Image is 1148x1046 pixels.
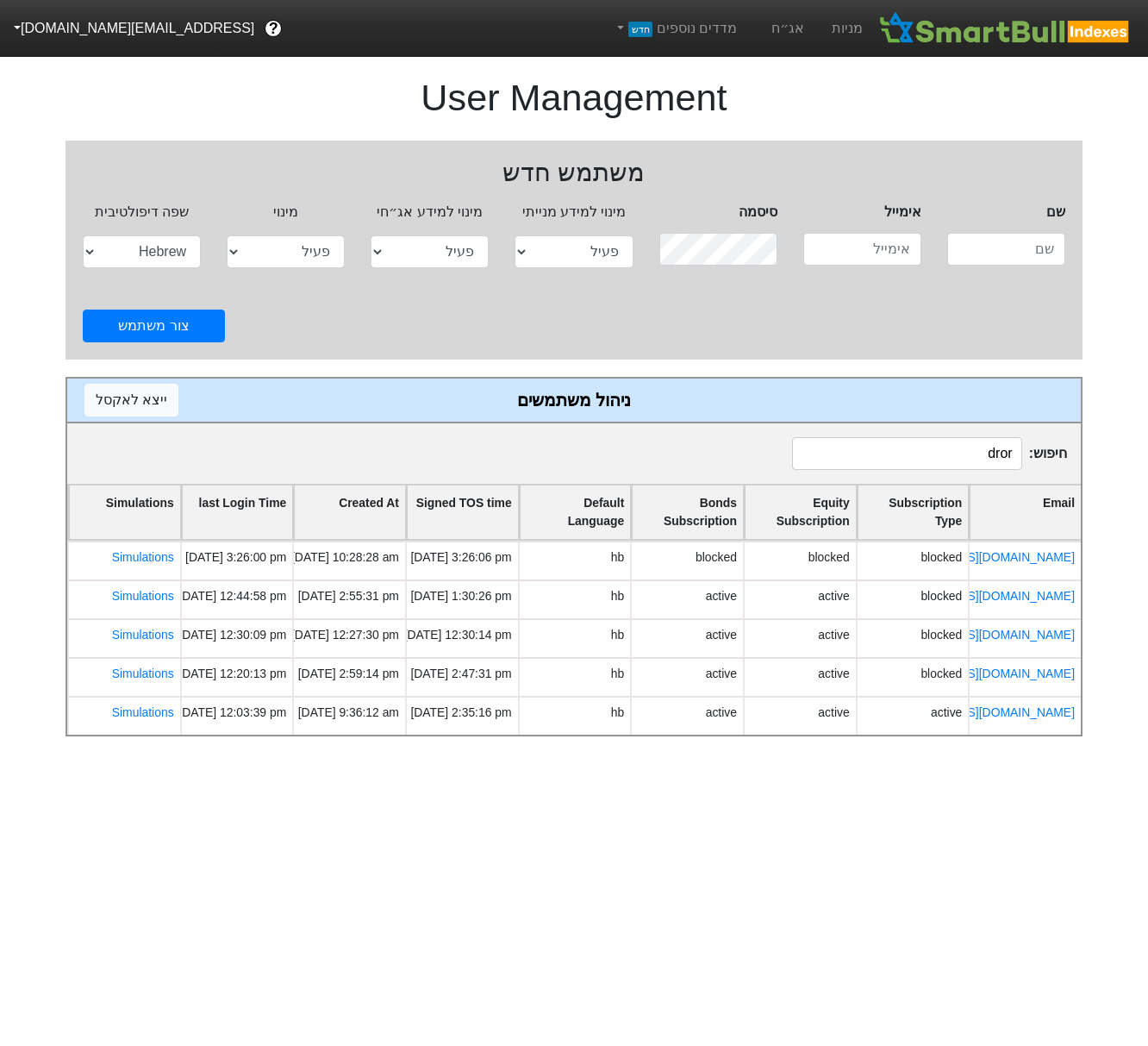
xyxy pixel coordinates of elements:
div: active [706,704,737,722]
div: Toggle SortBy [182,485,293,539]
a: Simulations [112,667,174,680]
button: צור משתמש [83,310,225,342]
div: [DATE] 9:36:12 am [298,704,399,722]
div: Toggle SortBy [745,485,856,539]
a: Simulations [112,705,174,719]
label: אימייל [884,202,921,222]
h1: User Management [66,60,1082,120]
div: hb [611,587,624,605]
div: Toggle SortBy [294,485,405,539]
div: [DATE] 2:59:14 pm [298,665,399,683]
div: [DATE] 2:55:31 pm [298,587,399,605]
div: Toggle SortBy [407,485,518,539]
div: active [931,704,962,722]
span: חיפוש : [792,437,1067,470]
button: ייצא לאקסל [84,384,178,417]
div: blocked [920,665,962,683]
h2: משתמש חדש [83,158,1065,188]
div: blocked [696,548,737,567]
label: שפה דיפולטיבית [95,202,189,222]
div: active [706,665,737,683]
a: מדדים נוספיםחדש [607,11,744,46]
div: [DATE] 10:28:28 am [291,548,399,567]
input: שם [947,233,1065,266]
div: blocked [808,548,850,567]
div: blocked [920,626,962,644]
input: אימייל [803,233,921,266]
label: סיסמה [739,202,777,222]
div: [DATE] 12:30:09 pm [178,626,286,644]
label: מינוי [273,202,298,222]
label: מינוי למידע אג״חי [377,202,483,222]
a: Simulations [112,550,174,564]
div: hb [611,704,624,722]
div: [DATE] 3:26:06 pm [410,548,511,567]
div: [DATE] 12:44:58 pm [178,587,286,605]
div: hb [611,626,624,644]
div: [DATE] 1:30:26 pm [410,587,511,605]
a: [EMAIL_ADDRESS][DOMAIN_NAME] [871,550,1075,564]
div: active [706,587,737,605]
div: [DATE] 12:03:39 pm [178,704,286,722]
div: active [818,704,849,722]
a: [EMAIL_ADDRESS][DOMAIN_NAME] [871,705,1075,719]
div: Toggle SortBy [858,485,969,539]
div: active [818,626,849,644]
div: [DATE] 3:26:00 pm [185,548,286,567]
a: [EMAIL_ADDRESS][DOMAIN_NAME] [871,667,1075,680]
div: active [706,626,737,644]
label: שם [1046,202,1065,222]
span: ? [269,17,278,41]
div: blocked [920,548,962,567]
a: [EMAIL_ADDRESS][DOMAIN_NAME] [871,589,1075,603]
div: Toggle SortBy [970,485,1081,539]
div: ניהול משתמשים [84,387,1064,413]
div: [DATE] 2:47:31 pm [410,665,511,683]
div: Toggle SortBy [632,485,743,539]
div: active [818,665,849,683]
label: מינוי למידע מנייתי [522,202,627,222]
div: Toggle SortBy [69,485,180,539]
a: [EMAIL_ADDRESS][DOMAIN_NAME] [871,628,1075,642]
a: Simulations [112,589,174,603]
div: hb [611,665,624,683]
img: SmartBull [877,11,1134,46]
div: [DATE] 12:20:13 pm [178,665,286,683]
div: [DATE] 12:27:30 pm [291,626,399,644]
div: active [818,587,849,605]
span: חדש [628,22,652,37]
div: blocked [920,587,962,605]
div: [DATE] 12:30:14 pm [404,626,512,644]
input: 468 רשומות... [792,437,1021,470]
div: Toggle SortBy [520,485,631,539]
div: hb [611,548,624,567]
a: Simulations [112,628,174,642]
div: [DATE] 2:35:16 pm [410,704,511,722]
